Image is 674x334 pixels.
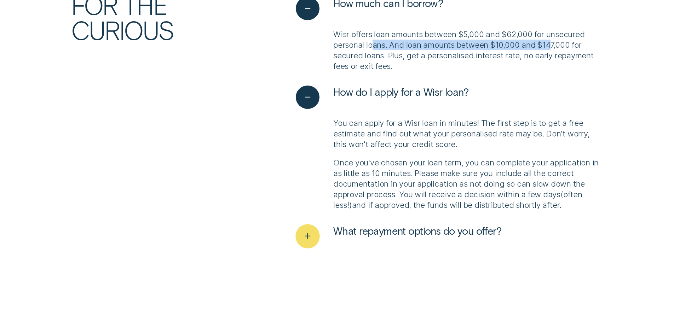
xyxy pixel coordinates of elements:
span: How do I apply for a Wisr loan? [333,86,468,98]
span: ( [560,189,563,199]
p: Once you've chosen your loan term, you can complete your application in as little as 10 minutes. ... [333,157,603,210]
span: ) [349,200,352,210]
button: See more [296,224,501,248]
span: What repayment options do you offer? [333,224,501,237]
button: See less [296,86,468,109]
p: Wisr offers loan amounts between $5,000 and $62,000 for unsecured personal loans. And loan amount... [333,29,603,71]
p: You can apply for a Wisr loan in minutes! The first step is to get a free estimate and find out w... [333,118,603,150]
